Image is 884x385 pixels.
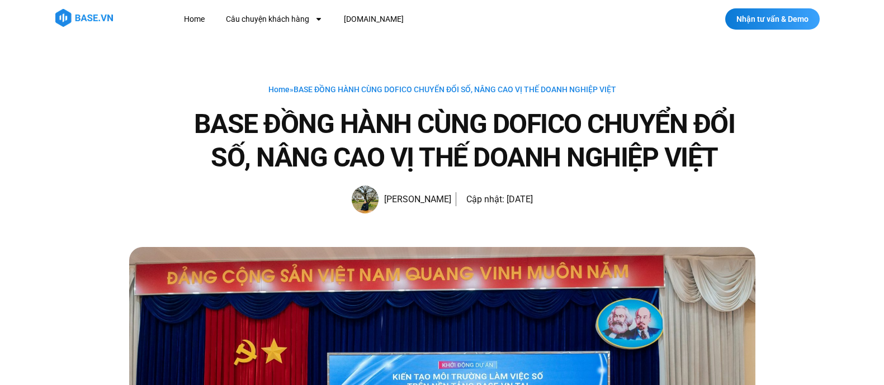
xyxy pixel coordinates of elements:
[335,9,412,30] a: [DOMAIN_NAME]
[352,186,451,213] a: Picture of Đoàn Đức [PERSON_NAME]
[466,194,504,205] span: Cập nhật:
[176,9,609,30] nav: Menu
[268,85,290,94] a: Home
[725,8,820,30] a: Nhận tư vấn & Demo
[736,15,809,23] span: Nhận tư vấn & Demo
[218,9,331,30] a: Câu chuyện khách hàng
[352,186,379,213] img: Picture of Đoàn Đức
[268,85,616,94] span: »
[176,9,213,30] a: Home
[507,194,533,205] time: [DATE]
[379,192,451,207] span: [PERSON_NAME]
[294,85,616,94] span: BASE ĐỒNG HÀNH CÙNG DOFICO CHUYỂN ĐỔI SỐ, NÂNG CAO VỊ THẾ DOANH NGHIỆP VIỆT
[174,107,755,174] h1: BASE ĐỒNG HÀNH CÙNG DOFICO CHUYỂN ĐỔI SỐ, NÂNG CAO VỊ THẾ DOANH NGHIỆP VIỆT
